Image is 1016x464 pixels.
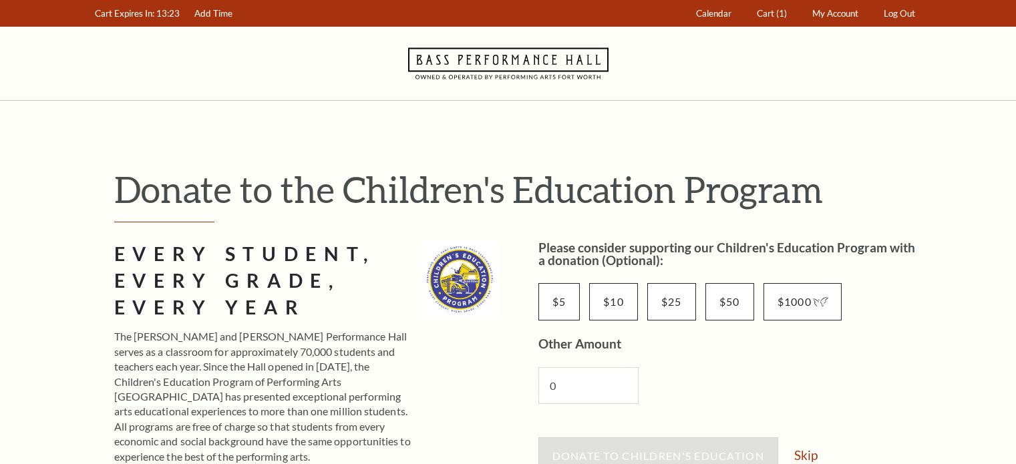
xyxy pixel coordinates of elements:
p: The [PERSON_NAME] and [PERSON_NAME] Performance Hall serves as a classroom for approximately 70,0... [114,329,412,464]
span: 13:23 [156,8,180,19]
h1: Donate to the Children's Education Program [114,168,922,211]
span: Cart [757,8,774,19]
input: $5 [538,283,580,320]
a: Skip [794,449,818,461]
span: (1) [776,8,787,19]
a: Log Out [877,1,921,27]
input: $50 [705,283,754,320]
a: My Account [806,1,864,27]
span: Cart Expires In: [95,8,154,19]
label: Other Amount [538,336,621,351]
a: Add Time [188,1,238,27]
input: $1000 [764,283,842,320]
a: Calendar [689,1,737,27]
span: Donate to Children's Education [552,449,764,462]
input: $25 [647,283,696,320]
a: Cart (1) [750,1,793,27]
label: Please consider supporting our Children's Education Program with a donation (Optional): [538,240,915,268]
input: $10 [589,283,638,320]
span: Calendar [696,8,731,19]
img: cep_logo_2022_standard_335x335.jpg [421,241,498,318]
span: My Account [812,8,858,19]
h2: Every Student, Every Grade, Every Year [114,241,412,321]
